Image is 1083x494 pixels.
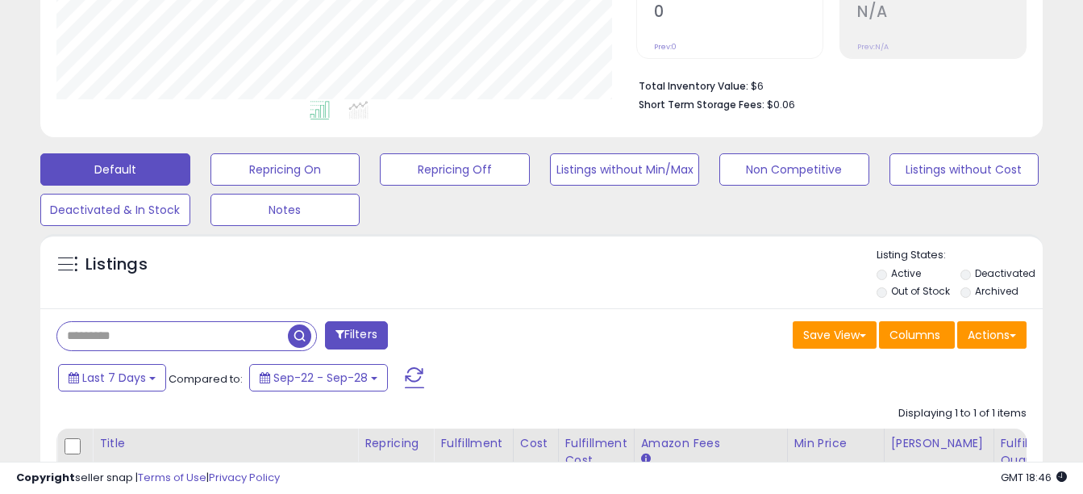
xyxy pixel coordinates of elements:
[1001,435,1056,469] div: Fulfillable Quantity
[58,364,166,391] button: Last 7 Days
[85,253,148,276] h5: Listings
[719,153,869,186] button: Non Competitive
[1001,470,1067,485] span: 2025-10-6 18:46 GMT
[857,2,1026,24] h2: N/A
[209,470,280,485] a: Privacy Policy
[520,435,552,452] div: Cost
[40,194,190,226] button: Deactivated & In Stock
[879,321,955,349] button: Columns
[857,42,889,52] small: Prev: N/A
[767,97,795,112] span: $0.06
[889,153,1039,186] button: Listings without Cost
[639,75,1014,94] li: $6
[565,435,627,469] div: Fulfillment Cost
[169,371,243,387] span: Compared to:
[639,79,748,93] b: Total Inventory Value:
[40,153,190,186] button: Default
[889,327,940,343] span: Columns
[210,194,360,226] button: Notes
[793,321,877,349] button: Save View
[273,370,368,386] span: Sep-22 - Sep-28
[325,321,388,350] button: Filters
[975,266,1035,280] label: Deactivated
[82,370,146,386] span: Last 7 Days
[877,248,1043,263] p: Listing States:
[138,470,206,485] a: Terms of Use
[249,364,388,391] button: Sep-22 - Sep-28
[440,435,506,452] div: Fulfillment
[16,471,280,486] div: seller snap | |
[550,153,700,186] button: Listings without Min/Max
[957,321,1027,349] button: Actions
[898,406,1027,421] div: Displaying 1 to 1 of 1 items
[639,98,764,111] b: Short Term Storage Fees:
[16,470,75,485] strong: Copyright
[380,153,530,186] button: Repricing Off
[99,435,351,452] div: Title
[641,435,781,452] div: Amazon Fees
[794,435,877,452] div: Min Price
[654,42,677,52] small: Prev: 0
[654,2,823,24] h2: 0
[891,266,921,280] label: Active
[210,153,360,186] button: Repricing On
[364,435,427,452] div: Repricing
[975,284,1018,298] label: Archived
[891,435,987,452] div: [PERSON_NAME]
[891,284,950,298] label: Out of Stock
